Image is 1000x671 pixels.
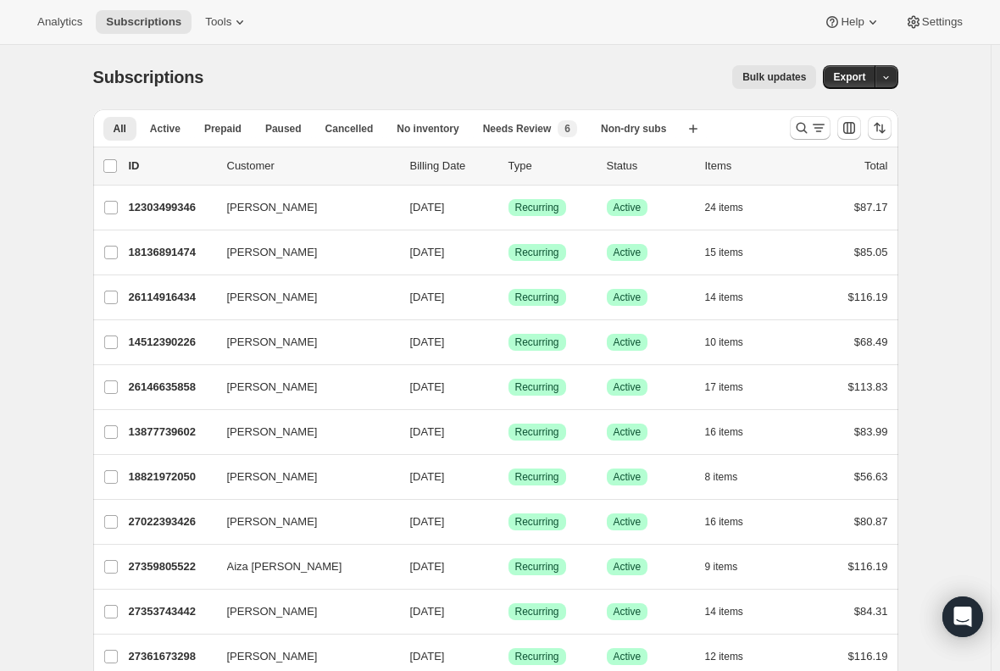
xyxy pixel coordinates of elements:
span: $80.87 [854,515,888,528]
span: Recurring [515,605,559,618]
span: Active [614,201,642,214]
p: 18136891474 [129,244,214,261]
p: 27022393426 [129,513,214,530]
button: 14 items [705,286,762,309]
span: $56.63 [854,470,888,483]
span: Active [614,380,642,394]
span: Active [614,335,642,349]
span: [PERSON_NAME] [227,199,318,216]
button: Customize table column order and visibility [837,116,861,140]
button: 12 items [705,645,762,668]
span: Active [614,560,642,574]
span: Needs Review [483,122,552,136]
span: 10 items [705,335,743,349]
div: 27022393426[PERSON_NAME][DATE]SuccessRecurringSuccessActive16 items$80.87 [129,510,888,534]
span: [DATE] [410,335,445,348]
span: Recurring [515,560,559,574]
p: 14512390226 [129,334,214,351]
button: 15 items [705,241,762,264]
span: $116.19 [848,650,888,663]
div: 14512390226[PERSON_NAME][DATE]SuccessRecurringSuccessActive10 items$68.49 [129,330,888,354]
span: Active [614,470,642,484]
span: Active [614,425,642,439]
span: Recurring [515,246,559,259]
span: [PERSON_NAME] [227,379,318,396]
button: [PERSON_NAME] [217,463,386,491]
span: $116.19 [848,291,888,303]
span: Recurring [515,470,559,484]
span: $87.17 [854,201,888,213]
p: Billing Date [410,158,495,175]
button: Subscriptions [96,10,192,34]
span: [PERSON_NAME] [227,424,318,441]
button: Search and filter results [790,116,831,140]
span: Subscriptions [106,15,181,29]
span: 12 items [705,650,743,663]
button: 16 items [705,510,762,534]
p: ID [129,158,214,175]
span: $113.83 [848,380,888,393]
span: [DATE] [410,560,445,573]
span: 6 [564,122,570,136]
span: All [114,122,126,136]
span: 17 items [705,380,743,394]
span: [PERSON_NAME] [227,289,318,306]
div: 27359805522Aiza [PERSON_NAME][DATE]SuccessRecurringSuccessActive9 items$116.19 [129,555,888,579]
span: $116.19 [848,560,888,573]
div: 27353743442[PERSON_NAME][DATE]SuccessRecurringSuccessActive14 items$84.31 [129,600,888,624]
div: IDCustomerBilling DateTypeStatusItemsTotal [129,158,888,175]
button: [PERSON_NAME] [217,374,386,401]
span: [DATE] [410,380,445,393]
span: [PERSON_NAME] [227,244,318,261]
button: 14 items [705,600,762,624]
p: 27361673298 [129,648,214,665]
span: Paused [265,122,302,136]
button: [PERSON_NAME] [217,239,386,266]
span: 16 items [705,425,743,439]
span: Active [614,605,642,618]
span: Recurring [515,650,559,663]
span: Active [614,515,642,529]
span: $83.99 [854,425,888,438]
div: 26114916434[PERSON_NAME][DATE]SuccessRecurringSuccessActive14 items$116.19 [129,286,888,309]
span: 8 items [705,470,738,484]
button: 10 items [705,330,762,354]
button: Analytics [27,10,92,34]
span: 16 items [705,515,743,529]
p: Customer [227,158,397,175]
button: Aiza [PERSON_NAME] [217,553,386,580]
span: [PERSON_NAME] [227,334,318,351]
span: Active [614,246,642,259]
span: 14 items [705,605,743,618]
button: [PERSON_NAME] [217,643,386,670]
span: Active [614,291,642,304]
div: Type [508,158,593,175]
span: Recurring [515,291,559,304]
span: Tools [205,15,231,29]
span: $68.49 [854,335,888,348]
span: Recurring [515,335,559,349]
span: [DATE] [410,246,445,258]
div: Open Intercom Messenger [942,596,983,637]
span: No inventory [397,122,458,136]
span: Help [841,15,864,29]
div: 18821972050[PERSON_NAME][DATE]SuccessRecurringSuccessActive8 items$56.63 [129,465,888,489]
span: [DATE] [410,650,445,663]
span: 9 items [705,560,738,574]
span: $84.31 [854,605,888,618]
button: Settings [895,10,973,34]
div: 27361673298[PERSON_NAME][DATE]SuccessRecurringSuccessActive12 items$116.19 [129,645,888,668]
span: Recurring [515,380,559,394]
span: 15 items [705,246,743,259]
span: Aiza [PERSON_NAME] [227,558,342,575]
span: Settings [922,15,963,29]
button: 9 items [705,555,757,579]
button: [PERSON_NAME] [217,598,386,625]
span: [DATE] [410,605,445,618]
div: 26146635858[PERSON_NAME][DATE]SuccessRecurringSuccessActive17 items$113.83 [129,375,888,399]
span: Recurring [515,515,559,529]
div: 12303499346[PERSON_NAME][DATE]SuccessRecurringSuccessActive24 items$87.17 [129,196,888,219]
span: Bulk updates [742,70,806,84]
button: Sort the results [868,116,892,140]
p: 27353743442 [129,603,214,620]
